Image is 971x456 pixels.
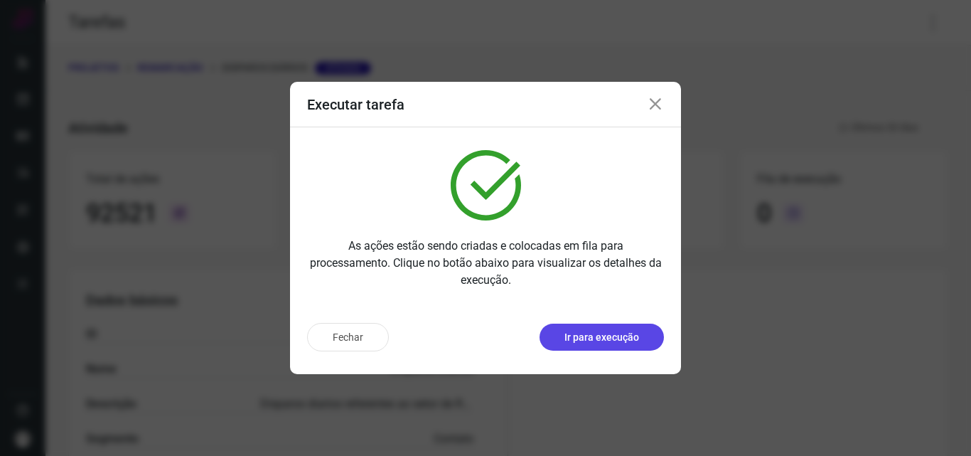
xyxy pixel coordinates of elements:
button: Fechar [307,323,389,351]
img: verified.svg [451,150,521,221]
p: Ir para execução [564,330,639,345]
button: Ir para execução [540,324,664,351]
h3: Executar tarefa [307,96,404,113]
p: As ações estão sendo criadas e colocadas em fila para processamento. Clique no botão abaixo para ... [307,238,664,289]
